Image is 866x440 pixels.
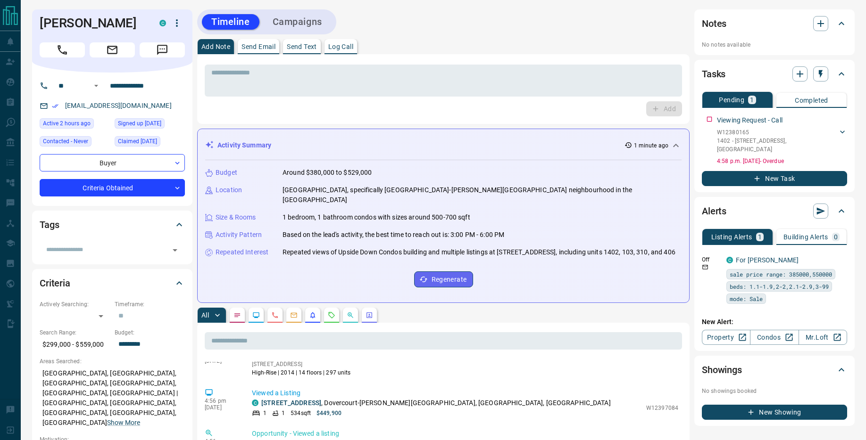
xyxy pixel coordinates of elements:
svg: Emails [290,311,298,319]
p: [GEOGRAPHIC_DATA], [GEOGRAPHIC_DATA], [GEOGRAPHIC_DATA], [GEOGRAPHIC_DATA], [GEOGRAPHIC_DATA], [G... [40,366,185,431]
p: Activity Pattern [216,230,262,240]
p: Viewing Request - Call [717,115,783,125]
p: $299,000 - $559,000 [40,337,110,352]
div: Tags [40,213,185,236]
div: Notes [702,12,847,35]
p: Completed [795,97,828,104]
p: 4:58 p.m. [DATE] - Overdue [717,157,847,165]
p: 1402 - [STREET_ADDRESS] , [GEOGRAPHIC_DATA] [717,137,838,154]
p: Opportunity - Viewed a listing [252,429,678,439]
div: Mon Oct 29 2018 [115,136,185,149]
div: Showings [702,359,847,381]
svg: Agent Actions [366,311,373,319]
svg: Notes [233,311,241,319]
span: sale price range: 385000,550000 [730,269,832,279]
h2: Tasks [702,66,725,81]
span: beds: 1.1-1.9,2-2,2.1-2.9,3-99 [730,282,829,291]
p: Repeated views of Upside Down Condos building and multiple listings at [STREET_ADDRESS], includin... [283,247,675,257]
p: Activity Summary [217,140,271,150]
button: Open [91,80,102,91]
svg: Calls [271,311,279,319]
h1: [PERSON_NAME] [40,16,145,31]
button: Campaigns [263,14,332,30]
p: W12397084 [646,404,678,412]
p: Viewed a Listing [252,388,678,398]
p: No notes available [702,41,847,49]
p: No showings booked [702,387,847,395]
p: Based on the lead's activity, the best time to reach out is: 3:00 PM - 6:00 PM [283,230,504,240]
p: Log Call [328,43,353,50]
div: Tue Sep 16 2025 [40,118,110,131]
svg: Email Verified [52,103,58,109]
svg: Requests [328,311,335,319]
svg: Opportunities [347,311,354,319]
div: Criteria [40,272,185,294]
p: Actively Searching: [40,300,110,309]
p: Send Text [287,43,317,50]
p: All [201,312,209,318]
a: Property [702,330,750,345]
p: 1 [758,234,762,240]
span: Signed up [DATE] [118,119,161,128]
button: Open [168,244,182,257]
p: W12380165 [717,128,838,137]
h2: Criteria [40,276,70,291]
a: [STREET_ADDRESS] [261,399,321,407]
p: 1 [263,409,266,417]
div: W123801651402 - [STREET_ADDRESS],[GEOGRAPHIC_DATA] [717,126,847,155]
p: Send Email [241,43,275,50]
span: mode: Sale [730,294,763,303]
p: 1 [750,97,754,103]
p: 4:56 pm [205,398,238,404]
button: New Task [702,171,847,186]
p: Repeated Interest [216,247,268,257]
button: Timeline [202,14,259,30]
p: Budget [216,168,237,178]
p: $449,900 [316,409,341,417]
button: New Showing [702,405,847,420]
p: Building Alerts [783,234,828,240]
svg: Email [702,264,708,270]
a: For [PERSON_NAME] [736,256,799,264]
p: 534 sqft [291,409,311,417]
p: High-Rise | 2014 | 14 floors | 297 units [252,368,351,377]
p: 0 [834,234,838,240]
div: Mon Oct 29 2018 [115,118,185,131]
div: Tasks [702,63,847,85]
h2: Notes [702,16,726,31]
div: condos.ca [252,399,258,406]
svg: Lead Browsing Activity [252,311,260,319]
p: [GEOGRAPHIC_DATA], specifically [GEOGRAPHIC_DATA]-[PERSON_NAME][GEOGRAPHIC_DATA] neighbourhood in... [283,185,682,205]
div: condos.ca [726,257,733,263]
p: Pending [719,97,744,103]
h2: Showings [702,362,742,377]
div: Alerts [702,200,847,222]
h2: Tags [40,217,59,232]
span: Claimed [DATE] [118,137,157,146]
p: Timeframe: [115,300,185,309]
p: Location [216,185,242,195]
p: Around $380,000 to $529,000 [283,168,372,178]
span: Active 2 hours ago [43,119,91,128]
p: New Alert: [702,317,847,327]
p: [STREET_ADDRESS] [252,360,351,368]
h2: Alerts [702,204,726,219]
div: condos.ca [159,20,166,26]
p: Add Note [201,43,230,50]
button: Show More [107,418,140,428]
p: Areas Searched: [40,357,185,366]
div: Criteria Obtained [40,179,185,196]
a: [EMAIL_ADDRESS][DOMAIN_NAME] [65,102,172,109]
p: [DATE] [205,404,238,411]
button: Regenerate [414,271,473,287]
p: , Dovercourt-[PERSON_NAME][GEOGRAPHIC_DATA], [GEOGRAPHIC_DATA], [GEOGRAPHIC_DATA] [261,398,611,408]
svg: Listing Alerts [309,311,316,319]
p: Off [702,255,721,264]
a: Mr.Loft [799,330,847,345]
span: Contacted - Never [43,137,88,146]
p: 1 minute ago [634,141,668,150]
span: Message [140,42,185,57]
p: Size & Rooms [216,212,256,222]
p: Budget: [115,328,185,337]
p: Listing Alerts [711,234,752,240]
